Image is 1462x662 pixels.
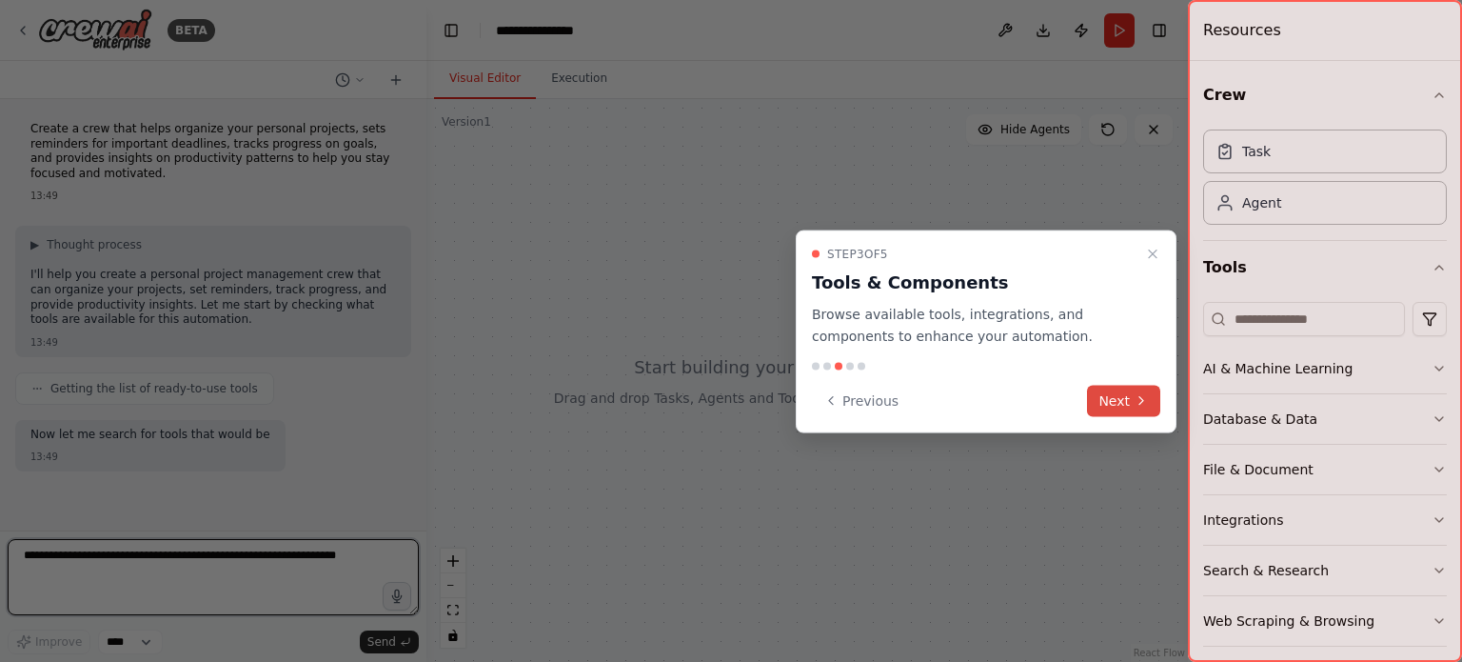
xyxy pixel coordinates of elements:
span: Step 3 of 5 [827,247,888,262]
h3: Tools & Components [812,270,1137,296]
button: Previous [812,385,910,416]
button: Next [1087,385,1160,416]
p: Browse available tools, integrations, and components to enhance your automation. [812,304,1137,348]
button: Hide left sidebar [438,17,464,44]
button: Close walkthrough [1141,243,1164,266]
